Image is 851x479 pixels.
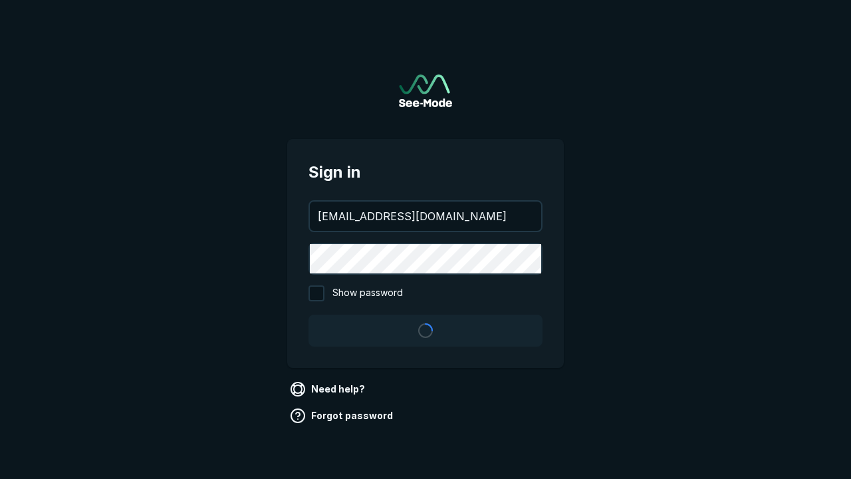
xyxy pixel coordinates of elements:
input: your@email.com [310,202,541,231]
a: Forgot password [287,405,398,426]
span: Show password [332,285,403,301]
a: Need help? [287,379,370,400]
img: See-Mode Logo [399,75,452,107]
span: Sign in [308,160,543,184]
a: Go to sign in [399,75,452,107]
